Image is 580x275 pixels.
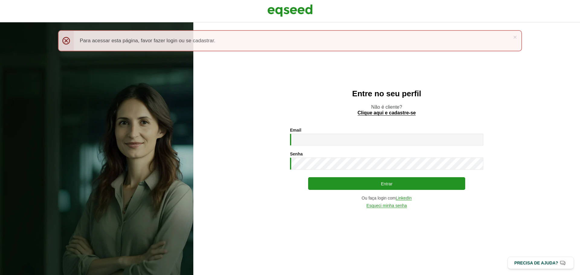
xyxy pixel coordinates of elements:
[366,203,407,208] a: Esqueci minha senha
[290,196,483,200] div: Ou faça login com
[205,104,568,116] p: Não é cliente?
[308,177,465,190] button: Entrar
[290,152,303,156] label: Senha
[205,89,568,98] h2: Entre no seu perfil
[267,3,313,18] img: EqSeed Logo
[513,34,517,40] a: ×
[396,196,412,200] a: LinkedIn
[290,128,301,132] label: Email
[358,110,416,116] a: Clique aqui e cadastre-se
[58,30,522,51] div: Para acessar esta página, favor fazer login ou se cadastrar.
